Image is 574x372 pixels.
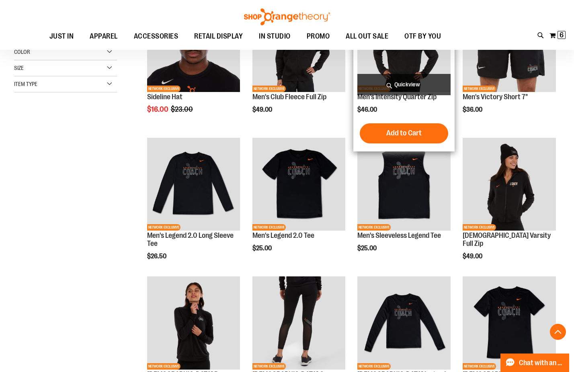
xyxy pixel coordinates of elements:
[307,27,330,45] span: PROMO
[463,276,556,370] img: OTF Ladies Coach FA23 Legend SS Tee - Black primary image
[357,224,391,231] span: NETWORK EXCLUSIVE
[252,106,273,113] span: $49.00
[550,324,566,340] button: Back To Top
[519,359,564,367] span: Chat with an Expert
[346,27,388,45] span: ALL OUT SALE
[147,138,240,231] img: OTF Mens Coach FA23 Legend 2.0 LS Tee - Black primary image
[252,138,346,232] a: OTF Mens Coach FA23 Legend 2.0 SS Tee - Black primary imageNETWORK EXCLUSIVE
[252,86,286,92] span: NETWORK EXCLUSIVE
[252,245,273,252] span: $25.00
[147,363,180,370] span: NETWORK EXCLUSIVE
[357,245,378,252] span: $25.00
[147,86,180,92] span: NETWORK EXCLUSIVE
[463,363,496,370] span: NETWORK EXCLUSIVE
[357,231,441,239] a: Men's Sleeveless Legend Tee
[14,81,37,87] span: Item Type
[252,231,314,239] a: Men's Legend 2.0 Tee
[252,224,286,231] span: NETWORK EXCLUSIVE
[147,276,240,370] img: OTF Ladies Coach FA23 Pacer Half Zip - Black primary image
[248,134,350,272] div: product
[357,138,451,231] img: OTF Mens Coach FA23 Legend Sleeveless Tee - Black primary image
[463,231,551,247] a: [DEMOGRAPHIC_DATA] Varsity Full Zip
[90,27,118,45] span: APPAREL
[147,224,180,231] span: NETWORK EXCLUSIVE
[386,129,422,137] span: Add to Cart
[463,224,496,231] span: NETWORK EXCLUSIVE
[252,276,346,371] a: OTF Ladies Coach FA23 One Legging 2.0 - Black primary imageNETWORK EXCLUSIVE
[463,138,556,232] a: OTF Ladies Coach FA23 Varsity Full Zip - Black primary imageNETWORK EXCLUSIVE
[252,363,286,370] span: NETWORK EXCLUSIVE
[360,123,448,143] button: Add to Cart
[49,27,74,45] span: JUST IN
[147,276,240,371] a: OTF Ladies Coach FA23 Pacer Half Zip - Black primary imageNETWORK EXCLUSIVE
[463,253,484,260] span: $49.00
[147,138,240,232] a: OTF Mens Coach FA23 Legend 2.0 LS Tee - Black primary imageNETWORK EXCLUSIVE
[463,276,556,371] a: OTF Ladies Coach FA23 Legend SS Tee - Black primary imageNETWORK EXCLUSIVE
[357,276,451,371] a: OTF Ladies Coach FA23 Legend LS Tee - Black primary imageNETWORK EXCLUSIVE
[463,106,484,113] span: $36.00
[252,138,346,231] img: OTF Mens Coach FA23 Legend 2.0 SS Tee - Black primary image
[459,134,560,280] div: product
[243,8,331,25] img: Shop Orangetheory
[147,231,234,247] a: Men's Legend 2.0 Long Sleeve Tee
[147,93,182,101] a: Sideline Hat
[14,49,30,55] span: Color
[357,363,391,370] span: NETWORK EXCLUSIVE
[463,138,556,231] img: OTF Ladies Coach FA23 Varsity Full Zip - Black primary image
[147,253,168,260] span: $26.50
[194,27,243,45] span: RETAIL DISPLAY
[134,27,178,45] span: ACCESSORIES
[252,276,346,370] img: OTF Ladies Coach FA23 One Legging 2.0 - Black primary image
[463,93,528,101] a: Men's Victory Short 7"
[500,354,570,372] button: Chat with an Expert
[357,138,451,232] a: OTF Mens Coach FA23 Legend Sleeveless Tee - Black primary imageNETWORK EXCLUSIVE
[463,86,496,92] span: NETWORK EXCLUSIVE
[353,134,455,272] div: product
[560,31,564,39] span: 6
[357,106,378,113] span: $46.00
[171,105,194,113] span: $23.00
[357,74,451,95] a: Quickview
[404,27,441,45] span: OTF BY YOU
[259,27,291,45] span: IN STUDIO
[357,276,451,370] img: OTF Ladies Coach FA23 Legend LS Tee - Black primary image
[143,134,244,280] div: product
[147,105,170,113] span: $16.00
[14,65,24,71] span: Size
[252,93,326,101] a: Men's Club Fleece Full Zip
[357,93,437,101] a: Men's Intensity Quarter Zip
